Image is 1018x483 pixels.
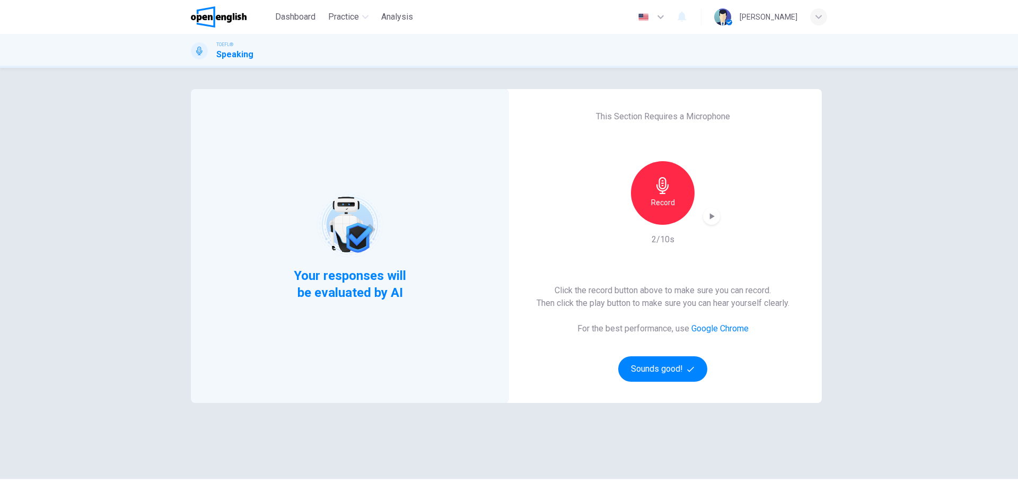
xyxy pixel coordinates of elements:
button: Sounds good! [618,356,707,382]
img: OpenEnglish logo [191,6,247,28]
h6: Record [651,196,675,209]
img: en [637,13,650,21]
button: Dashboard [271,7,320,27]
a: Google Chrome [691,323,749,333]
span: Practice [328,11,359,23]
h6: This Section Requires a Microphone [596,110,730,123]
span: Dashboard [275,11,315,23]
span: Analysis [381,11,413,23]
button: Analysis [377,7,417,27]
span: Your responses will be evaluated by AI [286,267,415,301]
h6: 2/10s [652,233,674,246]
img: Profile picture [714,8,731,25]
h1: Speaking [216,48,253,61]
button: Practice [324,7,373,27]
h6: For the best performance, use [577,322,749,335]
div: [PERSON_NAME] [740,11,797,23]
span: TOEFL® [216,41,233,48]
a: OpenEnglish logo [191,6,271,28]
img: robot icon [316,191,383,258]
button: Record [631,161,695,225]
h6: Click the record button above to make sure you can record. Then click the play button to make sur... [537,284,789,310]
